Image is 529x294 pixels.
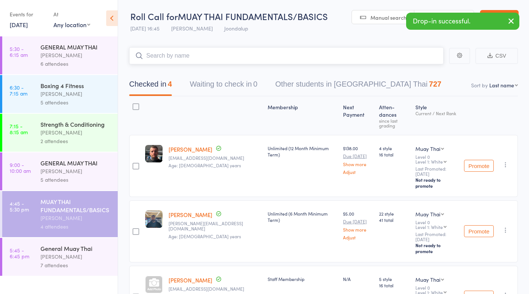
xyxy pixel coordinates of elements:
div: N/A [343,276,373,282]
a: [DATE] [10,20,28,29]
small: kolodj05@gmail.com [169,286,262,291]
small: saul.chase13@gmail.com [169,221,262,232]
div: [PERSON_NAME] [40,214,111,222]
span: Age: [DEMOGRAPHIC_DATA] years [169,162,241,168]
button: Promote [464,225,494,237]
button: Promote [464,160,494,172]
span: [DATE] 16:45 [130,25,160,32]
div: General Muay Thai [40,244,111,252]
div: since last grading [379,118,409,128]
small: Last Promoted: [DATE] [415,232,458,242]
div: Level 1: White [415,159,443,164]
time: 9:00 - 10:00 am [10,162,31,174]
div: GENERAL MUAY THAI [40,43,111,51]
button: Checked in4 [129,76,172,96]
a: Show more [343,162,373,167]
a: 9:00 -10:00 amGENERAL MUAY THAI[PERSON_NAME]5 attendees [2,152,118,190]
div: Muay Thai [415,210,440,218]
time: 6:30 - 7:15 am [10,84,27,96]
a: 4:45 -5:30 pmMUAY THAI FUNDAMENTALS/BASICS[PERSON_NAME]4 attendees [2,191,118,237]
div: Next Payment [340,100,376,132]
div: 0 [253,80,257,88]
div: [PERSON_NAME] [40,167,111,175]
a: [PERSON_NAME] [169,145,212,153]
div: Unlimited (6 Month Minimum Term) [268,210,337,223]
a: Show more [343,227,373,232]
div: Strength & Conditioning [40,120,111,128]
small: Due [DATE] [343,154,373,159]
div: 727 [429,80,441,88]
img: image1751969662.png [145,210,163,228]
small: Due [DATE] [343,219,373,224]
div: 4 [168,80,172,88]
button: CSV [476,48,518,64]
div: Drop-in successful. [406,13,519,30]
div: [PERSON_NAME] [40,252,111,261]
div: 6 attendees [40,59,111,68]
a: Exit roll call [480,10,519,25]
time: 5:45 - 6:45 pm [10,247,29,259]
span: [PERSON_NAME] [171,25,213,32]
a: 6:30 -7:15 amBoxing 4 Fitness[PERSON_NAME]5 attendees [2,75,118,113]
div: Membership [265,100,340,132]
div: Style [412,100,461,132]
div: [PERSON_NAME] [40,51,111,59]
span: 4 style [379,145,409,151]
div: $5.00 [343,210,373,240]
small: jaco.carstens666@gmail.com [169,155,262,161]
div: 7 attendees [40,261,111,269]
label: Sort by [471,81,488,89]
div: Level 0 [415,154,458,164]
a: Adjust [343,235,373,240]
a: [PERSON_NAME] [169,211,212,219]
time: 5:30 - 6:15 am [10,46,28,58]
div: Boxing 4 Fitness [40,81,111,90]
span: 41 total [379,217,409,223]
div: At [53,8,90,20]
span: 22 style [379,210,409,217]
span: MUAY THAI FUNDAMENTALS/BASICS [178,10,328,22]
span: Roll Call for [130,10,178,22]
time: 4:45 - 5:30 pm [10,200,29,212]
input: Search by name [129,47,444,64]
span: 16 total [379,151,409,158]
a: 5:45 -6:45 pmGeneral Muay Thai[PERSON_NAME]7 attendees [2,238,118,276]
a: [PERSON_NAME] [169,276,212,284]
div: Any location [53,20,90,29]
span: Age: [DEMOGRAPHIC_DATA] years [169,233,241,239]
div: Current / Next Rank [415,111,458,116]
div: Not ready to promote [415,242,458,254]
div: Unlimited (12 Month Minimum Term) [268,145,337,158]
div: Last name [489,81,514,89]
span: Joondalup [224,25,248,32]
small: Last Promoted: [DATE] [415,166,458,177]
div: MUAY THAI FUNDAMENTALS/BASICS [40,197,111,214]
div: Staff Membership [268,276,337,282]
span: Manual search [370,14,406,21]
div: [PERSON_NAME] [40,90,111,98]
div: GENERAL MUAY THAI [40,159,111,167]
div: Events for [10,8,46,20]
a: 7:15 -8:15 amStrength & Conditioning[PERSON_NAME]2 attendees [2,114,118,152]
a: 5:30 -6:15 amGENERAL MUAY THAI[PERSON_NAME]6 attendees [2,36,118,74]
div: Muay Thai [415,145,440,152]
img: image1753185813.png [145,145,163,162]
div: 5 attendees [40,175,111,184]
div: [PERSON_NAME] [40,128,111,137]
button: Waiting to check in0 [190,76,257,96]
div: Level 1: White [415,224,443,229]
div: $138.00 [343,145,373,174]
div: Muay Thai [415,276,440,283]
a: Adjust [343,169,373,174]
span: 16 total [379,282,409,288]
div: Not ready to promote [415,177,458,189]
time: 7:15 - 8:15 am [10,123,28,135]
div: 5 attendees [40,98,111,107]
div: Level 0 [415,220,458,229]
div: Atten­dances [376,100,412,132]
div: 4 attendees [40,222,111,231]
div: 2 attendees [40,137,111,145]
span: 5 style [379,276,409,282]
button: Other students in [GEOGRAPHIC_DATA] Thai727 [275,76,441,96]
